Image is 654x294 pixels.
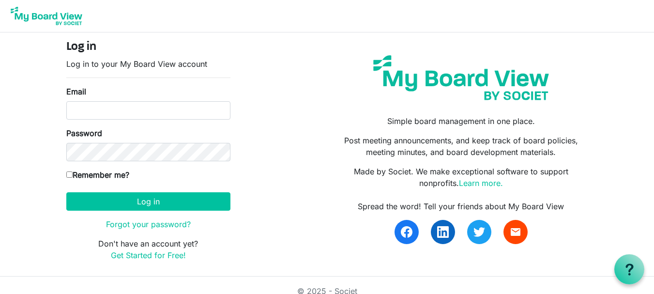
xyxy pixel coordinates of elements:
p: Made by Societ. We make exceptional software to support nonprofits. [334,166,588,189]
img: linkedin.svg [437,226,449,238]
p: Simple board management in one place. [334,115,588,127]
p: Post meeting announcements, and keep track of board policies, meeting minutes, and board developm... [334,135,588,158]
label: Password [66,127,102,139]
img: twitter.svg [473,226,485,238]
a: Forgot your password? [106,219,191,229]
img: my-board-view-societ.svg [366,48,556,108]
img: My Board View Logo [8,4,85,28]
span: email [510,226,521,238]
input: Remember me? [66,171,73,178]
a: email [503,220,528,244]
p: Don't have an account yet? [66,238,230,261]
h4: Log in [66,40,230,54]
label: Email [66,86,86,97]
label: Remember me? [66,169,129,181]
img: facebook.svg [401,226,412,238]
a: Learn more. [459,178,503,188]
a: Get Started for Free! [111,250,186,260]
div: Spread the word! Tell your friends about My Board View [334,201,588,212]
p: Log in to your My Board View account [66,58,230,70]
button: Log in [66,192,230,211]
